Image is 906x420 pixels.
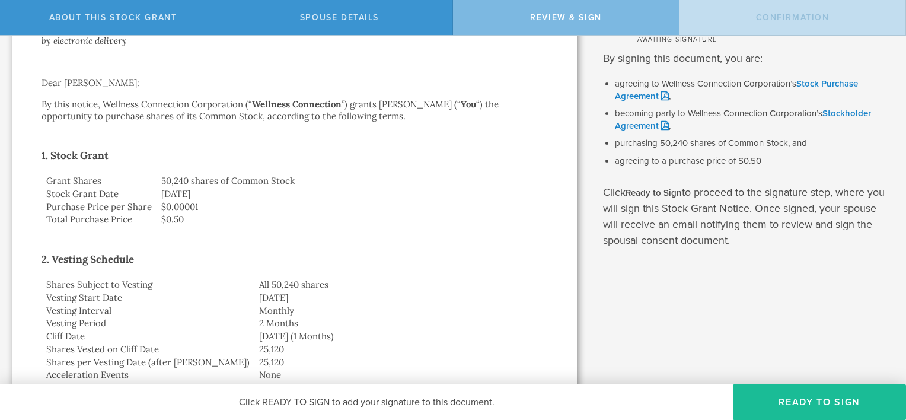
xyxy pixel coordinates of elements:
[42,343,254,356] td: Shares Vested on Cliff Date
[42,187,157,201] td: Stock Grant Date
[157,174,547,187] td: 50,240 shares of Common Stock
[603,50,888,66] p: By signing this document, you are:
[615,78,858,101] a: Stock Purchase Agreement
[615,155,888,167] li: agreeing to a purchase price of $0.50
[42,368,254,381] td: Acceleration Events
[733,384,906,420] button: Ready to Sign
[42,278,254,291] td: Shares Subject to Vesting
[42,146,547,165] h2: 1. Stock Grant
[254,304,547,317] td: Monthly
[42,250,547,269] h2: 2. Vesting Schedule
[42,201,157,214] td: Purchase Price per Share
[42,330,254,343] td: Cliff Date
[157,201,547,214] td: $0.00001
[42,291,254,304] td: Vesting Start Date
[42,174,157,187] td: Grant Shares
[254,278,547,291] td: All 50,240 shares
[42,213,157,226] td: Total Purchase Price
[603,184,888,249] p: Click to proceed to the signature step, where you will sign this Stock Grant Notice. Once signed,...
[42,381,254,394] td: Milestones
[42,317,254,330] td: Vesting Period
[157,187,547,201] td: [DATE]
[252,98,342,110] strong: Wellness Connection
[254,381,547,394] td: None
[239,396,495,408] span: Click READY TO SIGN to add your signature to this document.
[461,98,476,110] strong: You
[615,108,871,131] a: Stockholder Agreement
[42,304,254,317] td: Vesting Interval
[530,12,602,23] span: Review & Sign
[42,35,127,46] i: by electronic delivery
[615,108,888,132] li: becoming party to Wellness Connection Corporation’s ,
[254,356,547,369] td: 25,120
[615,33,888,44] div: Awaiting signature
[615,78,888,102] li: agreeing to Wellness Connection Corporation’s ,
[615,138,888,149] li: purchasing 50,240 shares of Common Stock, and
[254,368,547,381] td: None
[42,356,254,369] td: Shares per Vesting Date (after [PERSON_NAME])
[157,213,547,226] td: $0.50
[49,12,177,23] span: About this stock grant
[254,343,547,356] td: 25,120
[254,291,547,304] td: [DATE]
[300,12,379,23] span: Spouse Details
[42,77,547,89] p: Dear [PERSON_NAME]:
[626,187,682,198] b: Ready to Sign
[42,98,547,122] p: By this notice, Wellness Connection Corporation (“ ”) grants [PERSON_NAME] (“ “) the opportunity ...
[254,317,547,330] td: 2 Months
[847,327,906,384] iframe: Chat Widget
[756,12,830,23] span: Confirmation
[254,330,547,343] td: [DATE] (1 Months)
